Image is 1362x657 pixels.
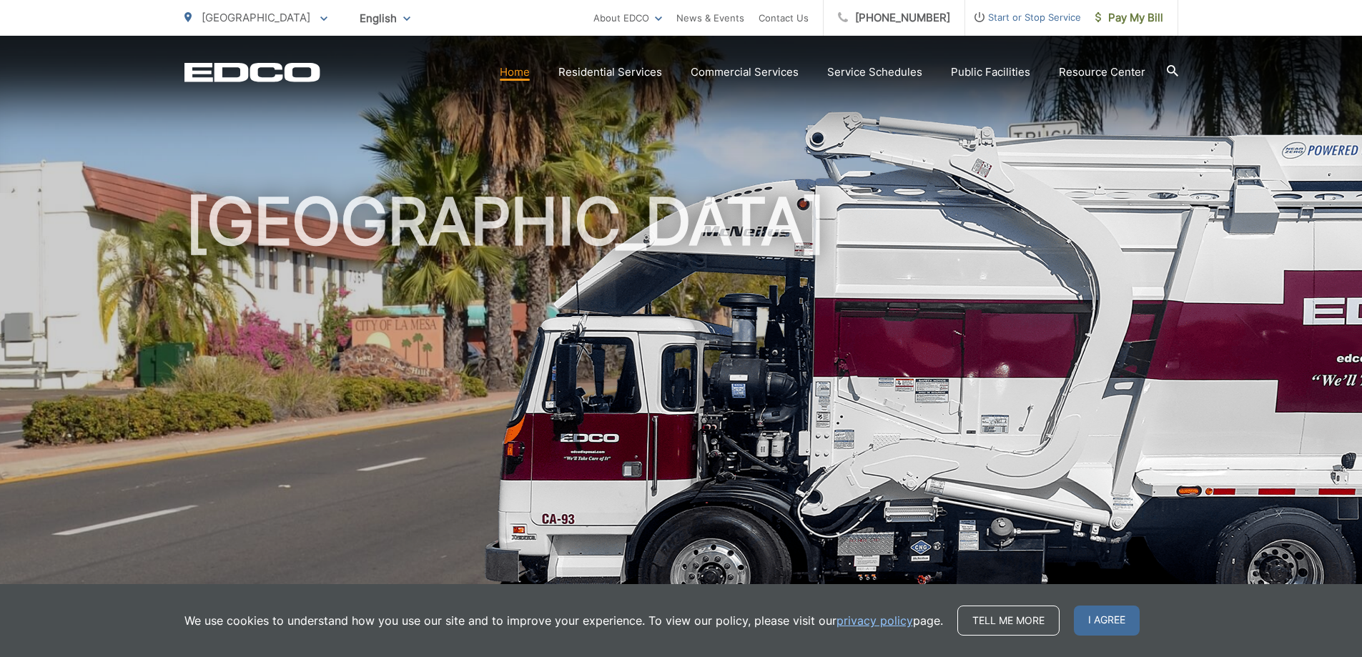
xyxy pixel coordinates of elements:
span: English [349,6,421,31]
a: Commercial Services [691,64,799,81]
a: News & Events [676,9,744,26]
a: Service Schedules [827,64,922,81]
a: About EDCO [593,9,662,26]
p: We use cookies to understand how you use our site and to improve your experience. To view our pol... [184,612,943,629]
span: I agree [1074,606,1140,636]
h1: [GEOGRAPHIC_DATA] [184,186,1178,638]
span: Pay My Bill [1095,9,1163,26]
a: Contact Us [759,9,809,26]
a: Tell me more [957,606,1060,636]
a: Public Facilities [951,64,1030,81]
a: EDCD logo. Return to the homepage. [184,62,320,82]
a: privacy policy [837,612,913,629]
a: Home [500,64,530,81]
a: Resource Center [1059,64,1145,81]
a: Residential Services [558,64,662,81]
span: [GEOGRAPHIC_DATA] [202,11,310,24]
